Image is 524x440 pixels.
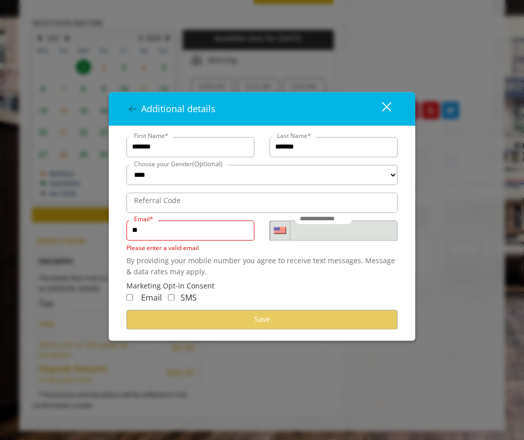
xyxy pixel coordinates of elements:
[129,195,186,206] label: Referral Code
[141,292,162,303] span: Email
[129,159,228,169] label: Choose your Gender
[129,131,173,140] label: First Name*
[181,292,197,303] span: SMS
[168,294,174,301] input: Receive Marketing SMS
[363,99,398,119] button: close dialog
[126,280,398,291] div: Marketing Opt-in Consent
[192,159,223,168] span: (Optional)
[126,192,398,213] input: ReferralCode
[126,165,398,185] select: Choose your Gender
[270,137,398,157] input: Lastname
[272,131,316,140] label: Last Name*
[126,220,254,240] input: Email
[270,220,290,240] div: Country
[126,255,398,278] div: By providing your mobile number you agree to receive text messages. Message & data rates may apply.
[141,103,215,115] span: Additional details
[126,137,254,157] input: FirstName
[126,310,398,329] button: Save
[126,243,254,253] div: Please enter a valid email
[370,101,390,116] div: close dialog
[126,294,133,301] input: Receive Marketing Email
[129,214,158,224] label: Email*
[254,314,270,324] span: Save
